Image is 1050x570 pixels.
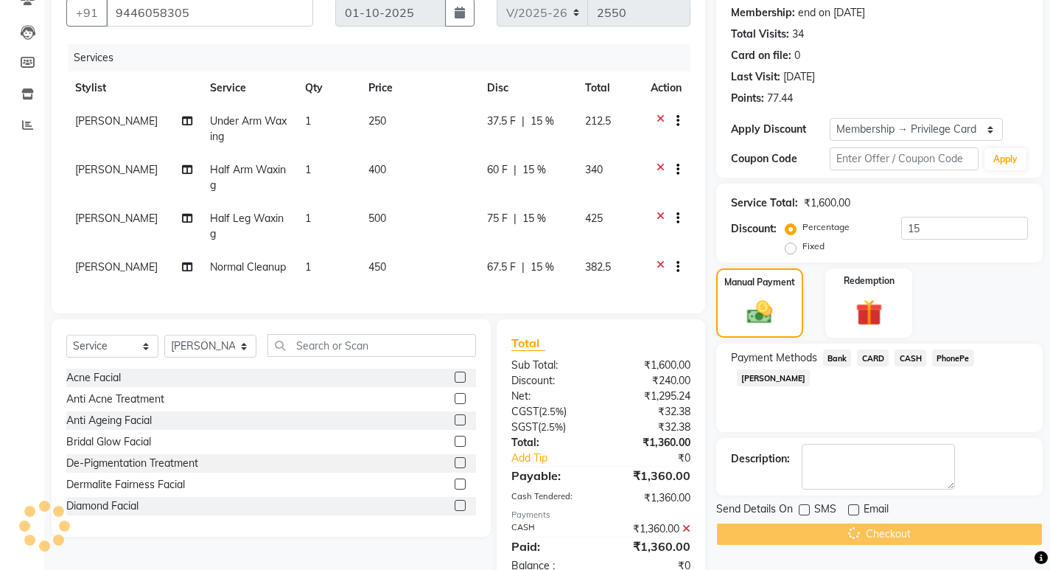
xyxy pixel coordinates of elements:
div: Apply Discount [731,122,830,137]
span: 400 [368,163,386,176]
span: 1 [305,163,311,176]
div: ₹0 [617,451,701,466]
span: CASH [895,350,926,366]
span: 60 F [487,162,508,178]
div: ₹1,295.24 [601,389,701,404]
span: 37.5 F [487,114,516,129]
span: [PERSON_NAME] [75,114,158,128]
div: Total: [500,435,601,451]
span: 382.5 [585,260,611,274]
div: Sub Total: [500,358,601,373]
span: Half Leg Waxing [210,212,284,240]
div: Payments [511,509,690,521]
th: Price [360,72,478,105]
span: Bank [823,350,852,366]
div: ₹1,600.00 [601,358,701,373]
img: _gift.svg [847,296,891,330]
div: Acne Facial [66,370,121,386]
div: Cash Tendered: [500,490,601,506]
span: Under Arm Waxing [210,114,287,143]
span: [PERSON_NAME] [75,163,158,176]
span: 425 [585,212,603,225]
th: Service [201,72,296,105]
div: Description: [731,451,790,467]
div: ₹32.38 [601,404,701,420]
span: Half Arm Waxing [210,163,286,192]
div: ₹32.38 [601,420,701,435]
label: Percentage [802,220,850,234]
span: [PERSON_NAME] [75,212,158,225]
div: De-Pigmentation Treatment [66,456,198,471]
span: 2.5% [541,421,563,433]
input: Search or Scan [267,334,476,357]
span: 500 [368,212,386,225]
span: | [522,260,525,275]
span: 15 % [531,260,554,275]
span: 212.5 [585,114,611,128]
div: 77.44 [767,91,793,106]
label: Redemption [844,274,895,288]
div: Membership: [731,5,795,21]
span: PhonePe [932,350,974,366]
span: 1 [305,114,311,128]
span: 2.5% [542,406,564,417]
span: CARD [857,350,889,366]
div: Payable: [500,467,601,484]
span: 1 [305,260,311,274]
span: [PERSON_NAME] [737,369,811,386]
span: 15 % [531,114,554,129]
span: | [522,114,525,129]
div: Last Visit: [731,69,780,85]
div: ₹1,360.00 [601,435,701,451]
div: Discount: [731,221,777,237]
label: Fixed [802,240,825,253]
div: [DATE] [783,69,815,85]
span: 67.5 F [487,260,516,275]
div: Card on file: [731,48,791,63]
span: Normal Cleanup [210,260,286,274]
div: Dermalite Fairness Facial [66,477,185,493]
span: 15 % [522,211,546,226]
th: Qty [296,72,360,105]
div: Diamond Facial [66,498,139,514]
th: Stylist [66,72,201,105]
div: Coupon Code [731,151,830,167]
div: Paid: [500,538,601,555]
div: Net: [500,389,601,404]
span: SGST [511,420,538,434]
th: Disc [478,72,576,105]
div: ₹240.00 [601,373,701,389]
th: Action [642,72,690,105]
span: Send Details On [716,501,793,520]
a: Add Tip [500,451,617,466]
span: 75 F [487,211,508,226]
input: Enter Offer / Coupon Code [830,147,979,170]
span: 15 % [522,162,546,178]
span: Payment Methods [731,350,817,366]
span: Email [864,501,889,520]
span: 250 [368,114,386,128]
img: _cash.svg [739,298,780,327]
div: Total Visits: [731,27,789,42]
div: ₹1,360.00 [601,467,701,484]
div: end on [DATE] [798,5,865,21]
span: Total [511,336,545,351]
div: ₹1,360.00 [601,490,701,506]
div: ₹1,360.00 [601,538,701,555]
div: Discount: [500,373,601,389]
span: | [514,162,517,178]
span: 450 [368,260,386,274]
span: | [514,211,517,226]
div: Anti Ageing Facial [66,413,152,428]
div: ( ) [500,404,601,420]
span: 340 [585,163,603,176]
span: SMS [814,501,836,520]
div: CASH [500,521,601,537]
div: 34 [792,27,804,42]
div: 0 [794,48,800,63]
span: 1 [305,212,311,225]
span: CGST [511,405,539,418]
div: ₹1,600.00 [804,195,850,211]
div: Anti Acne Treatment [66,392,164,407]
button: Apply [984,148,1026,170]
